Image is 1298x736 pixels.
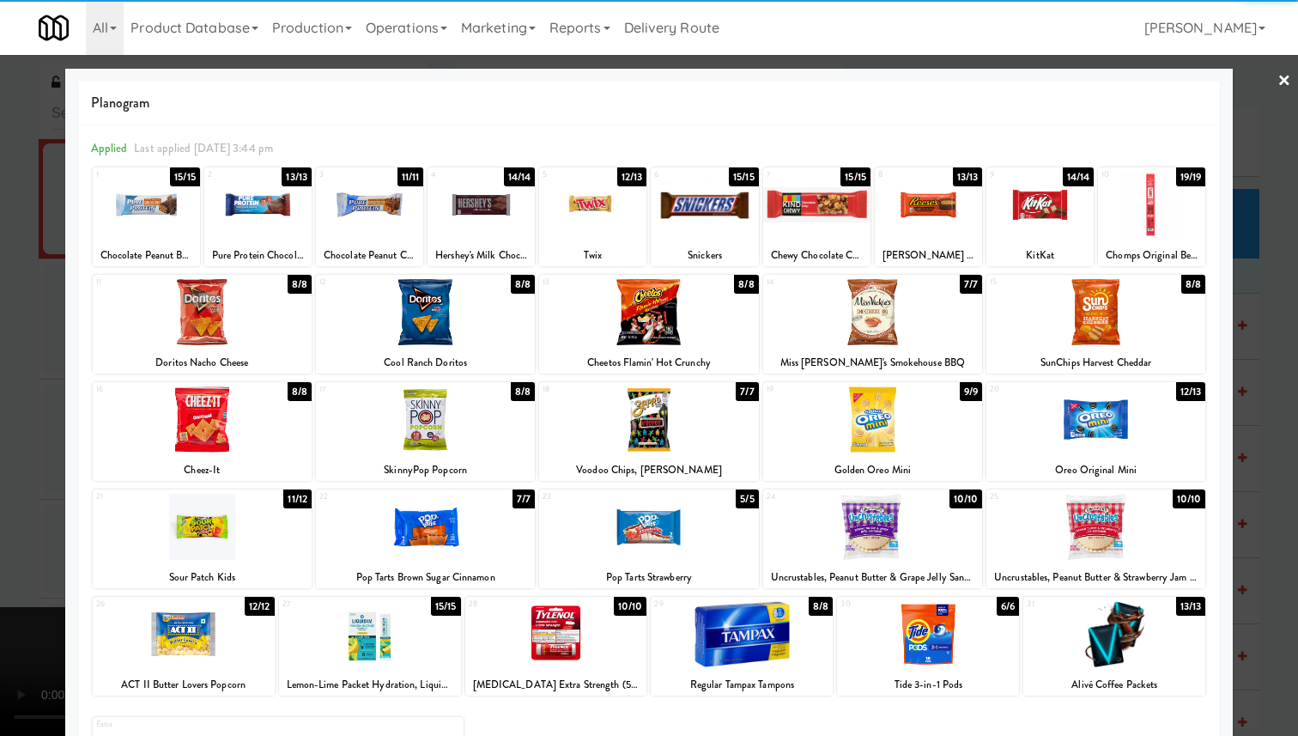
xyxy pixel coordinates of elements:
div: 9 [990,167,1040,182]
div: Uncrustables, Peanut Butter & Grape Jelly Sandwich, [PERSON_NAME] [763,567,982,588]
div: Doritos Nacho Cheese [95,352,309,374]
div: 147/7Miss [PERSON_NAME]'s Smokehouse BBQ [763,275,982,374]
div: 11 [96,275,203,289]
div: Pure Protein Chocolate Deluxe [207,245,309,266]
div: Regular Tampax Tampons [651,674,833,696]
div: 10/10 [949,490,983,508]
div: 813/13[PERSON_NAME] Peanut Butter Cups [875,167,982,266]
div: Alivé Coffee Packets [1026,674,1203,696]
div: Oreo Original Mini [989,459,1203,481]
div: Pure Protein Chocolate Deluxe [204,245,312,266]
div: SkinnyPop Popcorn [316,459,535,481]
div: 2612/12ACT II Butter Lovers Popcorn [93,597,275,696]
div: 28 [469,597,556,611]
div: 306/6Tide 3-in-1 Pods [837,597,1019,696]
div: 115/15Chocolate Peanut Butter Pure Protein Bar [93,167,200,266]
div: Regular Tampax Tampons [653,674,830,696]
div: 11/11 [397,167,424,186]
div: Twix [542,245,644,266]
div: Chewy Chocolate Chip, KIND [766,245,868,266]
div: 7/7 [736,382,758,401]
div: 19/19 [1176,167,1206,186]
div: Cheez-It [93,459,312,481]
div: Uncrustables, Peanut Butter & Strawberry Jam Sandwich, [PERSON_NAME] [989,567,1203,588]
div: SunChips Harvest Cheddar [986,352,1205,374]
div: 26 [96,597,184,611]
div: 30 [840,597,928,611]
img: Micromart [39,13,69,43]
div: 4 [431,167,482,182]
div: Voodoo Chips, [PERSON_NAME] [542,459,755,481]
div: 21 [96,490,203,504]
div: 414/14Hershey's Milk Chocolate Bar [428,167,535,266]
div: Uncrustables, Peanut Butter & Strawberry Jam Sandwich, [PERSON_NAME] [986,567,1205,588]
div: 118/8Doritos Nacho Cheese [93,275,312,374]
div: Pop Tarts Strawberry [542,567,755,588]
div: Snickers [651,245,758,266]
div: Cheez-It [95,459,309,481]
div: 2 [208,167,258,182]
div: 8/8 [734,275,758,294]
div: 16 [96,382,203,397]
div: Sour Patch Kids [93,567,312,588]
div: 7/7 [960,275,982,294]
div: 13/13 [953,167,983,186]
div: [PERSON_NAME] Peanut Butter Cups [875,245,982,266]
div: 24 [767,490,873,504]
div: 615/15Snickers [651,167,758,266]
div: 7 [767,167,817,182]
div: 8/8 [809,597,833,616]
div: Oreo Original Mini [986,459,1205,481]
div: Extra [96,717,278,732]
div: 15/15 [431,597,461,616]
div: [MEDICAL_DATA] Extra Strength (500 mg) [468,674,645,696]
div: Uncrustables, Peanut Butter & Grape Jelly Sandwich, [PERSON_NAME] [766,567,980,588]
div: Sour Patch Kids [95,567,309,588]
div: 3113/13Alivé Coffee Packets [1023,597,1205,696]
div: Miss [PERSON_NAME]'s Smokehouse BBQ [766,352,980,374]
div: 12 [319,275,426,289]
div: 14 [767,275,873,289]
div: 8/8 [511,275,535,294]
div: 15/15 [840,167,870,186]
span: Last applied [DATE] 3:44 pm [134,140,273,156]
div: Chomps Original Beef Stick, Mild [1098,245,1205,266]
div: Golden Oreo Mini [763,459,982,481]
div: Pop Tarts Brown Sugar Cinnamon [316,567,535,588]
div: 19 [767,382,873,397]
div: SunChips Harvest Cheddar [989,352,1203,374]
div: 178/8SkinnyPop Popcorn [316,382,535,481]
div: Voodoo Chips, [PERSON_NAME] [539,459,758,481]
div: 311/11Chocolate Peanut Caramel Pure Protein Bar [316,167,423,266]
div: Chocolate Peanut Caramel Pure Protein Bar [318,245,421,266]
div: 1019/19Chomps Original Beef Stick, Mild [1098,167,1205,266]
div: Snickers [653,245,755,266]
div: Hershey's Milk Chocolate Bar [428,245,535,266]
div: 13/13 [282,167,312,186]
div: [PERSON_NAME] Peanut Butter Cups [877,245,980,266]
div: 10 [1101,167,1152,182]
div: 12/13 [617,167,647,186]
div: 2410/10Uncrustables, Peanut Butter & Grape Jelly Sandwich, [PERSON_NAME] [763,490,982,588]
div: Tide 3-in-1 Pods [840,674,1016,696]
div: 6 [654,167,705,182]
div: Cool Ranch Doritos [318,352,532,374]
div: Lemon-Lime Packet Hydration, Liquid IV [282,674,458,696]
div: 8 [878,167,929,182]
div: 8/8 [288,382,312,401]
div: 8/8 [511,382,535,401]
div: 17 [319,382,426,397]
div: 15/15 [170,167,200,186]
div: 29 [654,597,742,611]
div: 12/13 [1176,382,1206,401]
div: 213/13Pure Protein Chocolate Deluxe [204,167,312,266]
div: 27 [282,597,370,611]
div: 512/13Twix [539,167,646,266]
div: ACT II Butter Lovers Popcorn [93,674,275,696]
div: SkinnyPop Popcorn [318,459,532,481]
div: 8/8 [1181,275,1205,294]
div: 2510/10Uncrustables, Peanut Butter & Strawberry Jam Sandwich, [PERSON_NAME] [986,490,1205,588]
div: 7/7 [513,490,535,508]
div: Pop Tarts Strawberry [539,567,758,588]
div: Doritos Nacho Cheese [93,352,312,374]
